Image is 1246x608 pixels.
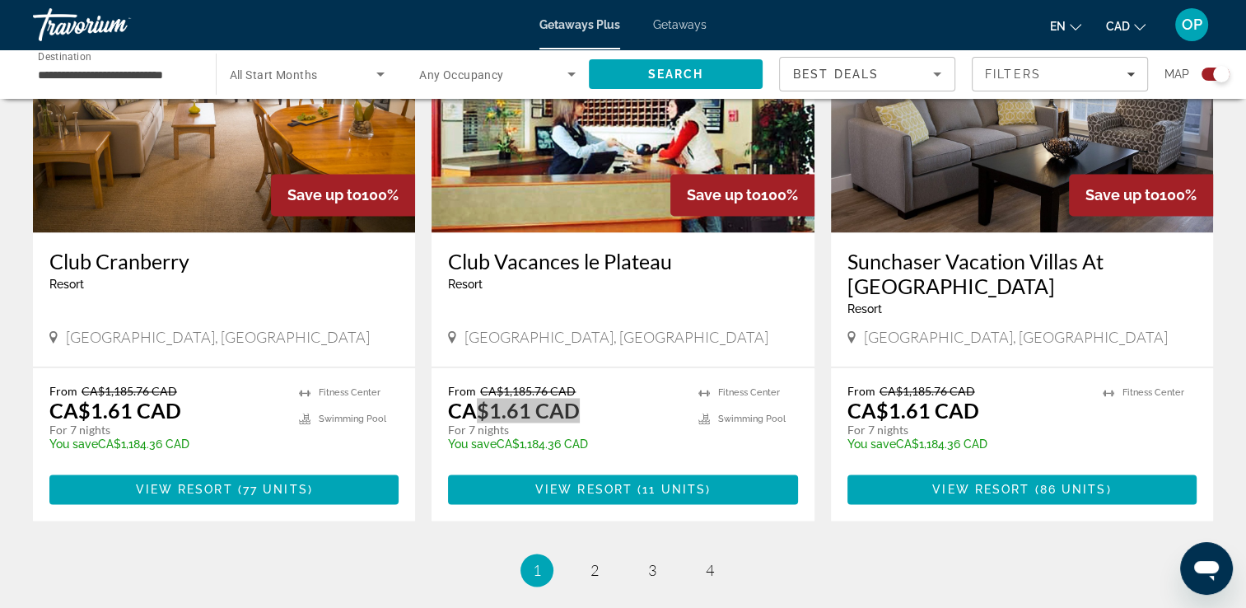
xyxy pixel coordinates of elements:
p: CA$1,184.36 CAD [847,437,1086,451]
button: User Menu [1170,7,1213,42]
p: CA$1,184.36 CAD [448,437,681,451]
span: Search [647,68,703,81]
span: Swimming Pool [319,414,386,424]
span: 86 units [1040,483,1107,496]
nav: Pagination [33,554,1213,587]
span: 1 [533,561,541,579]
span: [GEOGRAPHIC_DATA], [GEOGRAPHIC_DATA] [66,328,370,346]
a: Club Cranberry [49,249,399,274]
span: Fitness Center [1122,387,1184,398]
span: From [49,384,77,398]
button: View Resort(86 units) [847,475,1197,504]
a: Getaways [653,18,707,31]
span: From [448,384,476,398]
span: View Resort [932,483,1029,496]
span: You save [448,437,497,451]
span: View Resort [535,483,632,496]
span: CA$1,185.76 CAD [480,384,576,398]
button: Filters [972,57,1148,91]
span: ( ) [233,483,313,496]
span: All Start Months [230,68,318,82]
span: View Resort [136,483,233,496]
span: Resort [448,278,483,291]
button: View Resort(11 units) [448,475,797,504]
button: Change language [1050,14,1081,38]
span: From [847,384,875,398]
span: Filters [985,68,1041,81]
span: [GEOGRAPHIC_DATA], [GEOGRAPHIC_DATA] [464,328,768,346]
span: Fitness Center [319,387,380,398]
span: 11 units [642,483,706,496]
div: 100% [271,174,415,216]
span: [GEOGRAPHIC_DATA], [GEOGRAPHIC_DATA] [864,328,1168,346]
span: You save [49,437,98,451]
span: Best Deals [793,68,879,81]
span: CA$1,185.76 CAD [82,384,177,398]
span: en [1050,20,1066,33]
span: You save [847,437,896,451]
span: OP [1182,16,1202,33]
a: Club Vacances le Plateau [448,249,797,274]
button: Change currency [1106,14,1146,38]
span: CA$1,185.76 CAD [880,384,975,398]
button: Search [589,59,763,89]
span: Fitness Center [718,387,780,398]
span: CAD [1106,20,1130,33]
span: Save up to [287,186,362,203]
p: CA$1.61 CAD [847,398,979,423]
p: For 7 nights [448,423,681,437]
a: Sunchaser Vacation Villas At [GEOGRAPHIC_DATA] [847,249,1197,298]
p: For 7 nights [847,423,1086,437]
span: 4 [706,561,714,579]
a: Travorium [33,3,198,46]
mat-select: Sort by [793,64,941,84]
span: Map [1164,63,1189,86]
span: Save up to [1085,186,1160,203]
span: Swimming Pool [718,414,786,424]
p: CA$1.61 CAD [49,398,181,423]
span: Destination [38,50,91,62]
button: View Resort(77 units) [49,475,399,504]
p: For 7 nights [49,423,282,437]
p: CA$1.61 CAD [448,398,580,423]
div: 100% [1069,174,1213,216]
span: ( ) [1029,483,1111,496]
span: Resort [49,278,84,291]
span: Save up to [687,186,761,203]
a: Getaways Plus [539,18,620,31]
p: CA$1,184.36 CAD [49,437,282,451]
span: 3 [648,561,656,579]
span: ( ) [632,483,711,496]
span: Any Occupancy [419,68,504,82]
span: 77 units [243,483,308,496]
iframe: Button to launch messaging window [1180,542,1233,595]
input: Select destination [38,65,194,85]
span: 2 [590,561,599,579]
div: 100% [670,174,814,216]
span: Resort [847,302,882,316]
